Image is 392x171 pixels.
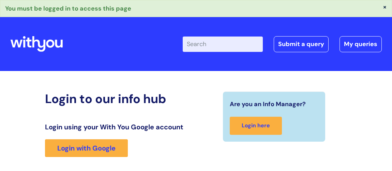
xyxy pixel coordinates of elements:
a: Login here [230,117,282,135]
h2: Login to our info hub [45,91,191,106]
input: Search [183,37,263,52]
a: Login with Google [45,139,128,157]
a: My queries [340,36,382,52]
span: Are you an Info Manager? [230,99,306,110]
button: × [383,4,387,10]
a: Submit a query [274,36,329,52]
h3: Login using your With You Google account [45,123,191,131]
